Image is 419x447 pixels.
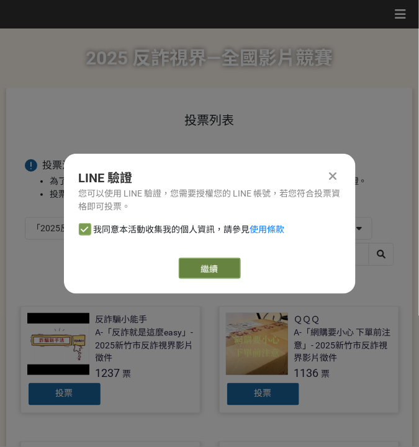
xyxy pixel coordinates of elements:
span: 投票 [255,389,272,399]
span: 投票注意事項 [42,159,102,171]
div: 您可以使用 LINE 驗證，您需要授權您的 LINE 帳號，若您符合投票資格即可投票。 [79,187,341,213]
a: 使用條款 [250,224,285,234]
div: A-「網購要小心 下單前注意」- 2025新竹市反詐視界影片徵件 [294,326,392,365]
h1: 投票列表 [25,113,394,128]
a: 反詐騙小能手A-「反詐就是這麼easy」- 2025新竹市反詐視界影片徵件1237票投票 [20,306,200,414]
span: 票 [322,370,330,379]
h1: 2025 反詐視界—全國影片競賽 [86,29,333,88]
a: ＱＱＱA-「網購要小心 下單前注意」- 2025新竹市反詐視界影片徵件1136票投票 [219,306,399,414]
div: 反詐騙小能手 [96,313,148,326]
span: 1136 [294,367,319,380]
div: ＱＱＱ [294,313,320,326]
li: 為了投票的公平性，我們嚴格禁止灌票行為，所有投票者皆需經過 LINE 登入認證。 [50,175,394,188]
div: A-「反詐就是這麼easy」- 2025新竹市反詐視界影片徵件 [96,326,194,365]
span: 我同意本活動收集我的個人資訊，請參見 [94,223,285,236]
span: 投票 [56,389,73,399]
span: 1237 [96,367,120,380]
li: 投票規則：每天從所有作品中擇一投票。 [50,188,394,201]
a: 繼續 [179,258,241,279]
span: 票 [123,370,132,379]
div: LINE 驗證 [79,169,341,187]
